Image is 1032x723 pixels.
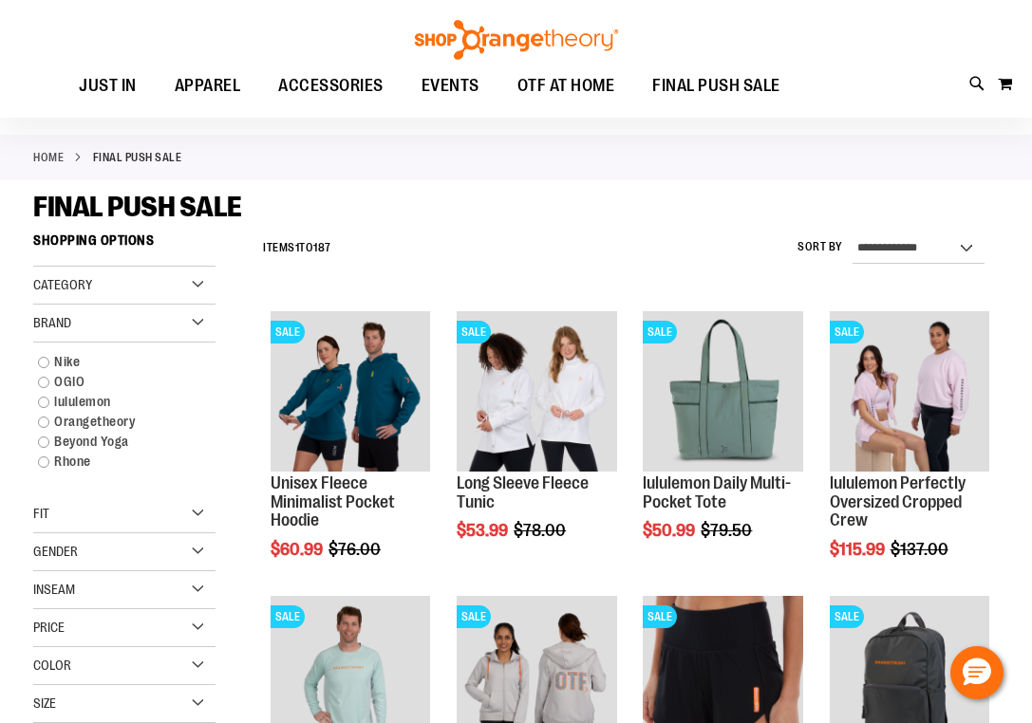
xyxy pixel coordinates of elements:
[830,321,864,343] span: SALE
[830,473,966,530] a: lululemon Perfectly Oversized Cropped Crew
[701,521,755,540] span: $79.50
[28,412,203,432] a: Orangetheory
[797,239,843,255] label: Sort By
[33,695,56,711] span: Size
[33,315,71,330] span: Brand
[514,521,569,540] span: $78.00
[457,605,491,628] span: SALE
[830,311,989,473] a: lululemon Perfectly Oversized Cropped CrewSALE
[633,65,799,107] a: FINAL PUSH SALE
[60,65,156,108] a: JUST IN
[33,191,242,223] span: FINAL PUSH SALE
[33,620,65,635] span: Price
[457,473,589,511] a: Long Sleeve Fleece Tunic
[33,658,71,673] span: Color
[33,224,216,267] strong: Shopping Options
[830,540,888,559] span: $115.99
[643,605,677,628] span: SALE
[175,65,241,107] span: APPAREL
[643,321,677,343] span: SALE
[33,544,78,559] span: Gender
[891,540,951,559] span: $137.00
[643,473,791,511] a: lululemon Daily Multi-Pocket Tote
[28,392,203,412] a: lululemon
[313,241,331,254] span: 187
[498,65,634,108] a: OTF AT HOME
[263,233,331,263] h2: Items to
[652,65,780,107] span: FINAL PUSH SALE
[33,149,64,166] a: Home
[93,149,182,166] strong: FINAL PUSH SALE
[457,311,616,471] img: Product image for Fleece Long Sleeve
[633,302,812,588] div: product
[643,311,802,473] a: lululemon Daily Multi-Pocket ToteSALE
[156,65,260,108] a: APPAREL
[271,311,430,473] a: Unisex Fleece Minimalist Pocket HoodieSALE
[33,582,75,597] span: Inseam
[517,65,615,107] span: OTF AT HOME
[457,521,511,540] span: $53.99
[422,65,479,107] span: EVENTS
[328,540,384,559] span: $76.00
[950,646,1004,699] button: Hello, have a question? Let’s chat.
[33,277,92,292] span: Category
[261,302,440,607] div: product
[278,65,384,107] span: ACCESSORIES
[830,605,864,628] span: SALE
[28,432,203,452] a: Beyond Yoga
[643,311,802,471] img: lululemon Daily Multi-Pocket Tote
[28,352,203,372] a: Nike
[271,311,430,471] img: Unisex Fleece Minimalist Pocket Hoodie
[271,321,305,343] span: SALE
[271,605,305,628] span: SALE
[33,506,49,521] span: Fit
[830,311,989,471] img: lululemon Perfectly Oversized Cropped Crew
[79,65,137,107] span: JUST IN
[295,241,300,254] span: 1
[271,473,395,530] a: Unisex Fleece Minimalist Pocket Hoodie
[820,302,999,607] div: product
[643,521,698,540] span: $50.99
[259,65,403,108] a: ACCESSORIES
[447,302,626,588] div: product
[28,372,203,392] a: OGIO
[412,20,621,60] img: Shop Orangetheory
[28,452,203,472] a: Rhone
[457,311,616,473] a: Product image for Fleece Long SleeveSALE
[403,65,498,108] a: EVENTS
[271,540,326,559] span: $60.99
[457,321,491,343] span: SALE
